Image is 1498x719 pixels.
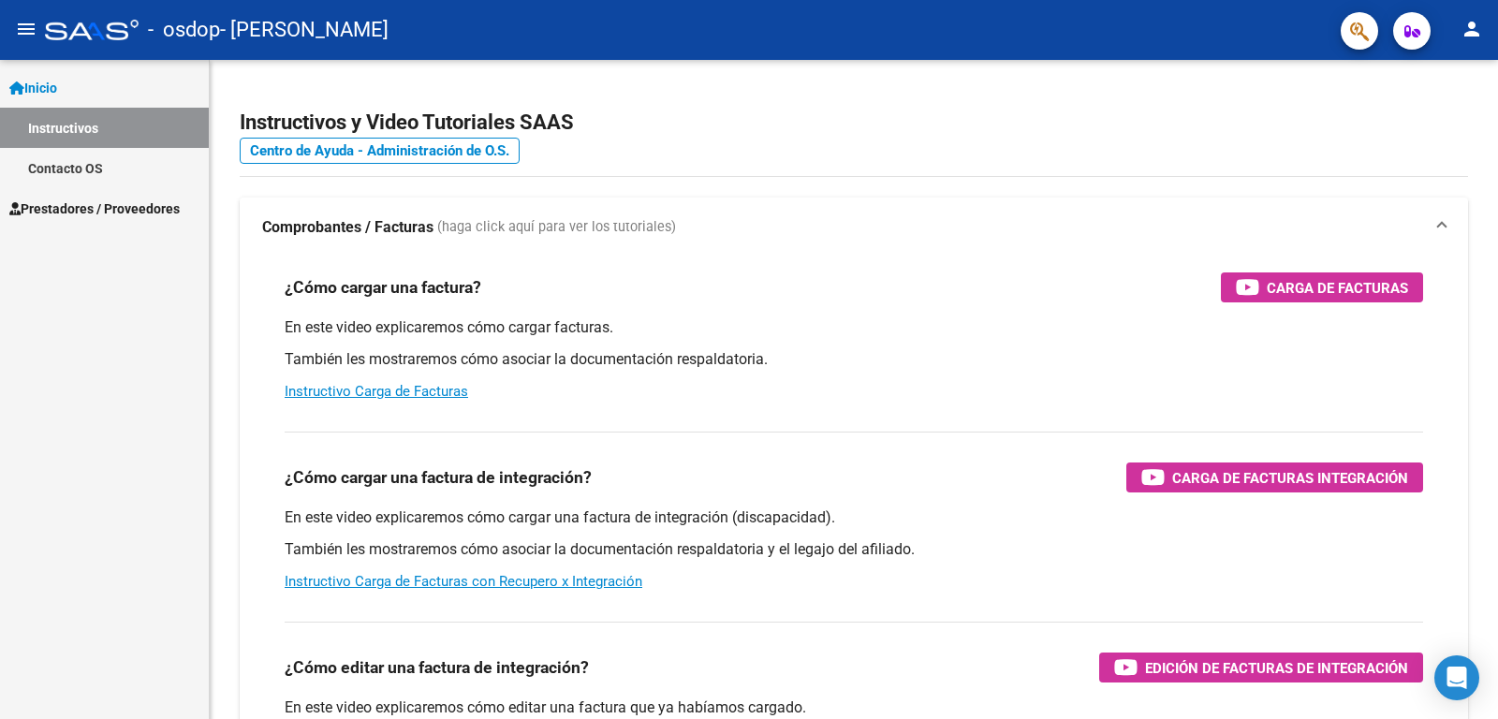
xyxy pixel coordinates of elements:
[15,18,37,40] mat-icon: menu
[1126,462,1423,492] button: Carga de Facturas Integración
[148,9,220,51] span: - osdop
[1099,653,1423,682] button: Edición de Facturas de integración
[240,138,520,164] a: Centro de Ayuda - Administración de O.S.
[1172,466,1408,490] span: Carga de Facturas Integración
[285,317,1423,338] p: En este video explicaremos cómo cargar facturas.
[1461,18,1483,40] mat-icon: person
[1221,272,1423,302] button: Carga de Facturas
[262,217,433,238] strong: Comprobantes / Facturas
[240,105,1468,140] h2: Instructivos y Video Tutoriales SAAS
[285,464,592,491] h3: ¿Cómo cargar una factura de integración?
[285,697,1423,718] p: En este video explicaremos cómo editar una factura que ya habíamos cargado.
[285,349,1423,370] p: También les mostraremos cómo asociar la documentación respaldatoria.
[9,198,180,219] span: Prestadores / Proveedores
[1434,655,1479,700] div: Open Intercom Messenger
[220,9,389,51] span: - [PERSON_NAME]
[437,217,676,238] span: (haga click aquí para ver los tutoriales)
[285,573,642,590] a: Instructivo Carga de Facturas con Recupero x Integración
[285,383,468,400] a: Instructivo Carga de Facturas
[285,654,589,681] h3: ¿Cómo editar una factura de integración?
[1145,656,1408,680] span: Edición de Facturas de integración
[285,539,1423,560] p: También les mostraremos cómo asociar la documentación respaldatoria y el legajo del afiliado.
[285,274,481,301] h3: ¿Cómo cargar una factura?
[1267,276,1408,300] span: Carga de Facturas
[9,78,57,98] span: Inicio
[285,507,1423,528] p: En este video explicaremos cómo cargar una factura de integración (discapacidad).
[240,198,1468,257] mat-expansion-panel-header: Comprobantes / Facturas (haga click aquí para ver los tutoriales)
